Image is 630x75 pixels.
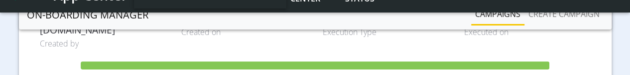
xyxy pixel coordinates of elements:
span: Executed on [464,26,590,38]
span: [EMAIL_ADDRESS][DOMAIN_NAME] [40,12,166,35]
span: Created on [181,26,308,38]
span: Created by [40,37,166,49]
a: On-Boarding Manager [27,5,148,25]
a: Create campaign [524,4,604,24]
a: Campaigns [471,4,524,24]
span: Execution Type [323,26,449,38]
